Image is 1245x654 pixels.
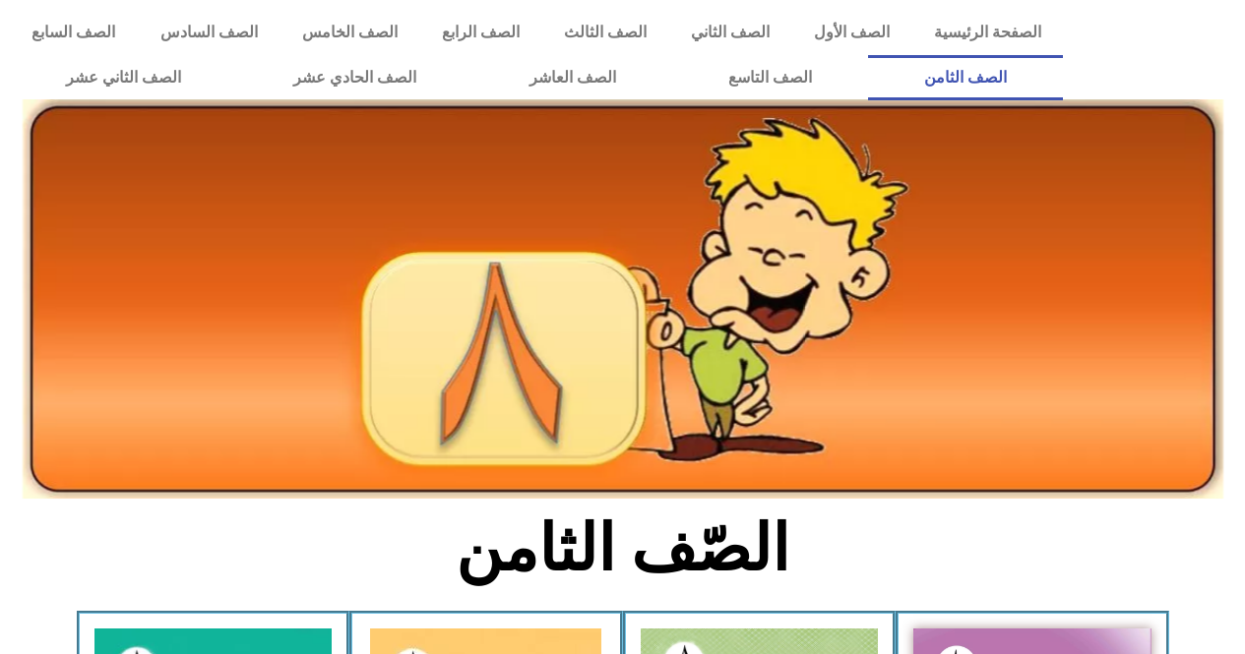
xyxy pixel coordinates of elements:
a: الصف السادس [138,10,280,55]
a: الصف الثاني [668,10,791,55]
a: الصف التاسع [672,55,868,100]
a: الصف السابع [10,10,138,55]
a: الصف الخامس [280,10,419,55]
a: الصف العاشر [473,55,672,100]
a: الصف الحادي عشر [237,55,472,100]
h2: الصّف الثامن [297,510,948,587]
a: الصفحة الرئيسية [911,10,1063,55]
a: الصف الرابع [419,10,541,55]
a: الصف الثالث [541,10,668,55]
a: الصف الثامن [868,55,1063,100]
a: الصف الأول [791,10,911,55]
a: الصف الثاني عشر [10,55,237,100]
